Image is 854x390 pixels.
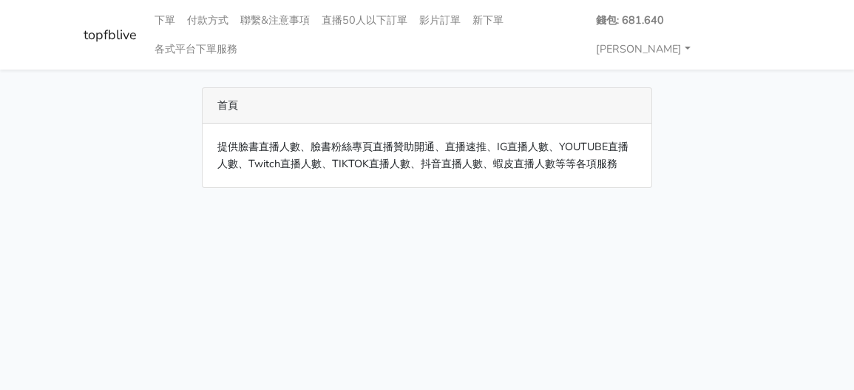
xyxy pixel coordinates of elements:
[413,6,467,35] a: 影片訂單
[203,88,652,124] div: 首頁
[149,35,243,64] a: 各式平台下單服務
[181,6,234,35] a: 付款方式
[467,6,509,35] a: 新下單
[596,13,664,27] strong: 錢包: 681.640
[203,124,652,187] div: 提供臉書直播人數、臉書粉絲專頁直播贊助開通、直播速推、IG直播人數、YOUTUBE直播人數、Twitch直播人數、TIKTOK直播人數、抖音直播人數、蝦皮直播人數等等各項服務
[149,6,181,35] a: 下單
[234,6,316,35] a: 聯繫&注意事項
[316,6,413,35] a: 直播50人以下訂單
[590,6,670,35] a: 錢包: 681.640
[590,35,697,64] a: [PERSON_NAME]
[84,21,137,50] a: topfblive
